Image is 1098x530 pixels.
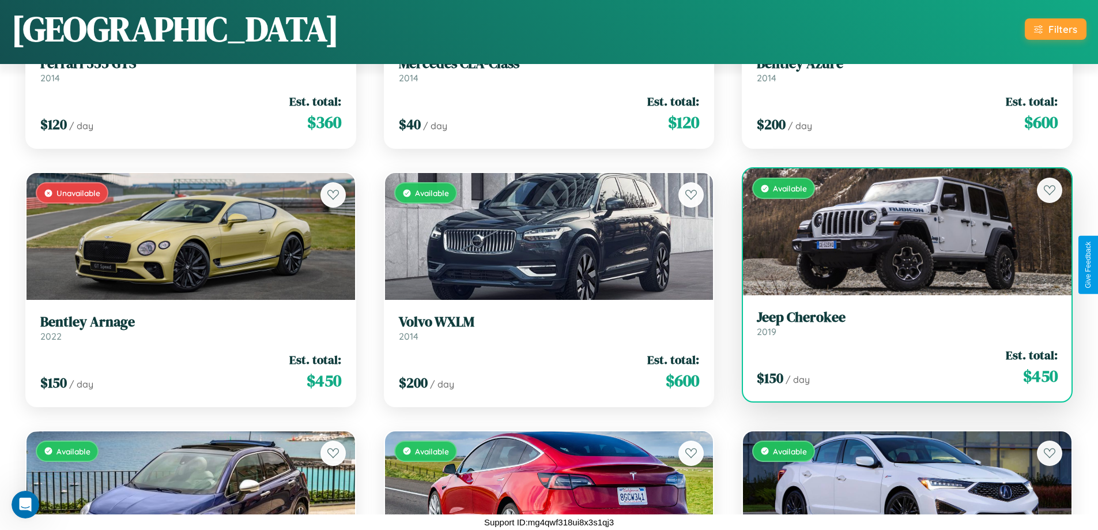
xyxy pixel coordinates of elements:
span: Est. total: [647,93,699,110]
span: 2022 [40,330,62,342]
button: Filters [1025,18,1086,40]
span: / day [69,378,93,390]
a: Bentley Azure2014 [757,55,1058,84]
h3: Mercedes CLA-Class [399,55,700,72]
span: Est. total: [289,93,341,110]
div: Give Feedback [1084,242,1092,288]
span: 2014 [399,330,418,342]
span: 2014 [399,72,418,84]
div: Filters [1048,23,1077,35]
span: Available [56,446,90,456]
h3: Bentley Arnage [40,314,341,330]
span: $ 200 [757,115,786,134]
span: / day [786,374,810,385]
span: $ 40 [399,115,421,134]
span: Est. total: [1006,93,1058,110]
span: / day [69,120,93,131]
iframe: Intercom live chat [12,491,39,518]
a: Jeep Cherokee2019 [757,309,1058,337]
span: Est. total: [647,351,699,368]
span: / day [430,378,454,390]
span: / day [423,120,447,131]
h3: Ferrari 355 GTS [40,55,341,72]
span: $ 120 [40,115,67,134]
span: $ 600 [666,369,699,392]
span: 2014 [40,72,60,84]
p: Support ID: mg4qwf318ui8x3s1qj3 [484,514,614,530]
h3: Volvo WXLM [399,314,700,330]
a: Bentley Arnage2022 [40,314,341,342]
a: Volvo WXLM2014 [399,314,700,342]
span: $ 150 [757,369,783,388]
h3: Jeep Cherokee [757,309,1058,326]
span: 2014 [757,72,776,84]
span: Est. total: [289,351,341,368]
span: $ 120 [668,111,699,134]
span: / day [788,120,812,131]
a: Ferrari 355 GTS2014 [40,55,341,84]
span: $ 200 [399,373,428,392]
span: 2019 [757,326,776,337]
span: Est. total: [1006,347,1058,363]
h3: Bentley Azure [757,55,1058,72]
span: $ 450 [307,369,341,392]
span: $ 600 [1024,111,1058,134]
span: Unavailable [56,188,100,198]
h1: [GEOGRAPHIC_DATA] [12,5,339,52]
span: Available [773,183,807,193]
span: Available [415,188,449,198]
span: Available [415,446,449,456]
span: $ 450 [1023,364,1058,388]
span: $ 150 [40,373,67,392]
span: $ 360 [307,111,341,134]
a: Mercedes CLA-Class2014 [399,55,700,84]
span: Available [773,446,807,456]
